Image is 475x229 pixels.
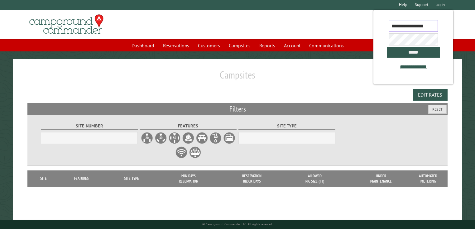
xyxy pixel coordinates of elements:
[157,170,220,187] th: Min Days Reservation
[202,222,273,226] small: © Campground Commander LLC. All rights reserved.
[27,103,448,115] h2: Filters
[428,105,447,114] button: Reset
[194,40,224,51] a: Customers
[56,170,106,187] th: Features
[220,170,284,187] th: Reservation Block Days
[413,89,448,101] button: Edit Rates
[27,69,448,86] h1: Campsites
[346,170,416,187] th: Under Maintenance
[305,40,348,51] a: Communications
[31,170,57,187] th: Site
[141,132,153,144] label: 20A Electrical Hookup
[225,40,254,51] a: Campsites
[128,40,158,51] a: Dashboard
[196,132,208,144] label: Picnic Table
[416,170,441,187] th: Automated metering
[27,12,105,36] img: Campground Commander
[284,170,346,187] th: Allowed Rig Size (ft)
[182,132,194,144] label: Firepit
[256,40,279,51] a: Reports
[140,122,237,130] label: Features
[168,132,181,144] label: 50A Electrical Hookup
[238,122,335,130] label: Site Type
[106,170,157,187] th: Site Type
[280,40,304,51] a: Account
[41,122,138,130] label: Site Number
[155,132,167,144] label: 30A Electrical Hookup
[223,132,236,144] label: Sewer Hookup
[175,146,188,159] label: WiFi Service
[189,146,201,159] label: Grill
[209,132,222,144] label: Water Hookup
[159,40,193,51] a: Reservations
